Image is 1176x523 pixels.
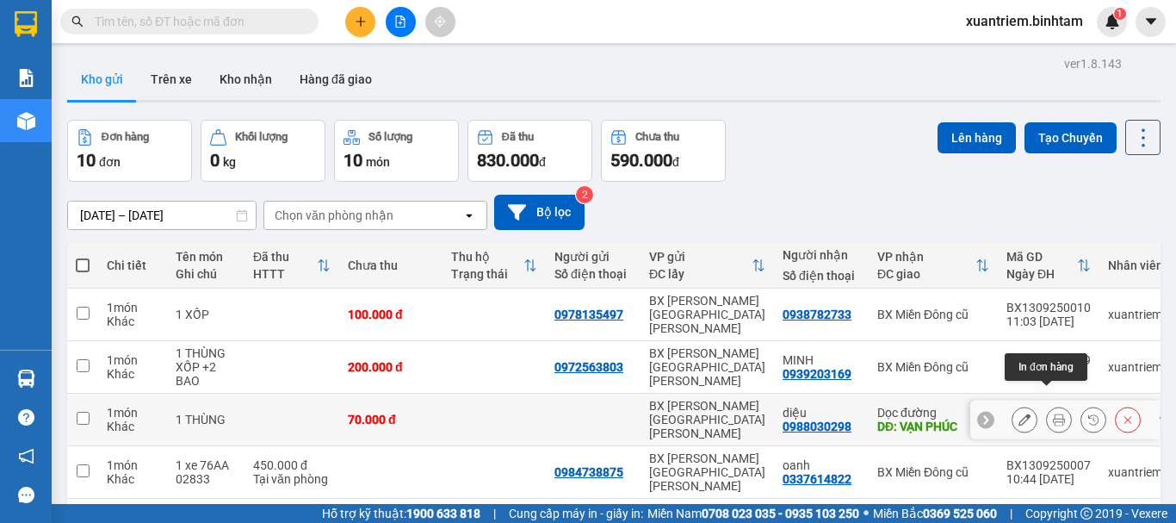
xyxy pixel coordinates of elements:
span: 830.000 [477,150,539,171]
button: Kho nhận [206,59,286,100]
span: BX Quảng Ngãi ĐT: [61,60,240,93]
div: 0972563803 [554,360,623,374]
div: oanh [783,458,860,472]
button: file-add [386,7,416,37]
div: HTTT [253,267,317,281]
div: Ghi chú [176,267,236,281]
div: Khác [107,314,158,328]
div: 1 XỐP [176,308,236,321]
strong: 0369 525 060 [923,507,997,520]
div: 1 món [107,301,158,314]
div: BX [PERSON_NAME][GEOGRAPHIC_DATA][PERSON_NAME] [649,346,765,388]
div: Chưa thu [635,131,679,143]
sup: 2 [576,186,593,203]
div: 10:44 [DATE] [1006,472,1091,486]
span: Cung cấp máy in - giấy in: [509,504,643,523]
div: Đã thu [502,131,534,143]
svg: open [462,209,476,222]
span: đ [539,155,546,169]
div: 0978135497 [554,308,623,321]
div: MINH [783,353,860,367]
div: Tại văn phòng [253,472,331,486]
span: Miền Nam [647,504,859,523]
div: Số lượng [368,131,412,143]
th: Toggle SortBy [443,243,546,289]
input: Select a date range. [68,202,256,229]
img: logo-vxr [15,11,37,37]
div: 1 món [107,458,158,472]
button: Hàng đã giao [286,59,386,100]
div: Khác [107,367,158,381]
div: Mã GD [1006,250,1077,264]
span: 590.000 [610,150,672,171]
span: đ [672,155,679,169]
button: Số lượng10món [334,120,459,182]
div: ĐC lấy [649,267,752,281]
strong: 0708 023 035 - 0935 103 250 [702,507,859,520]
div: 0984738875 [554,465,623,479]
span: đơn [99,155,121,169]
span: kg [223,155,236,169]
span: notification [18,448,34,464]
div: Đã thu [253,250,317,264]
div: 11:03 [DATE] [1006,314,1091,328]
button: Đã thu830.000đ [467,120,592,182]
span: copyright [1080,507,1092,520]
span: Miền Bắc [873,504,997,523]
button: Khối lượng0kg [201,120,325,182]
div: 0939203169 [783,367,851,381]
div: BX Miền Đông cũ [877,360,989,374]
div: Số điện thoại [554,267,632,281]
div: Trạng thái [451,267,523,281]
div: Người gửi [554,250,632,264]
button: Đơn hàng10đơn [67,120,192,182]
button: aim [425,7,455,37]
div: 0988030298 [783,420,851,433]
strong: 1900 633 818 [406,507,480,520]
span: search [71,16,84,28]
div: diệu [783,406,860,420]
span: | [1010,504,1012,523]
span: plus [355,16,367,28]
div: VP gửi [649,250,752,264]
div: 100.000 đ [348,308,434,321]
div: Khối lượng [235,131,288,143]
span: 1 [1117,8,1123,20]
span: món [366,155,390,169]
div: ver 1.8.143 [1064,54,1122,73]
button: Bộ lọc [494,195,585,230]
button: Kho gửi [67,59,137,100]
span: 0 [210,150,220,171]
span: question-circle [18,409,34,426]
strong: CÔNG TY CP BÌNH TÂM [61,9,233,58]
th: Toggle SortBy [998,243,1099,289]
button: Chưa thu590.000đ [601,120,726,182]
div: In đơn hàng [1005,353,1087,381]
div: 1 món [107,406,158,420]
span: aim [434,16,446,28]
div: DĐ: VẠN PHÚC [877,420,989,433]
button: caret-down [1136,7,1166,37]
button: Trên xe [137,59,206,100]
button: Tạo Chuyến [1024,122,1117,153]
span: 0941 78 2525 [61,60,240,93]
span: | [493,504,496,523]
button: plus [345,7,375,37]
div: 1 món [107,353,158,367]
div: 1 THÙNG [176,413,236,426]
div: 200.000 đ [348,360,434,374]
div: 0938782733 [783,308,851,321]
span: 10 [344,150,362,171]
input: Tìm tên, số ĐT hoặc mã đơn [95,12,298,31]
sup: 1 [1114,8,1126,20]
div: Chưa thu [348,258,434,272]
span: caret-down [1143,14,1159,29]
div: 1 THÙNG XỐP +2 BAO [176,346,236,388]
div: BX [PERSON_NAME][GEOGRAPHIC_DATA][PERSON_NAME] [649,399,765,440]
img: icon-new-feature [1105,14,1120,29]
span: ⚪️ [863,510,869,517]
div: Dọc đường [877,406,989,420]
span: message [18,487,34,503]
button: Lên hàng [938,122,1016,153]
div: Khác [107,472,158,486]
